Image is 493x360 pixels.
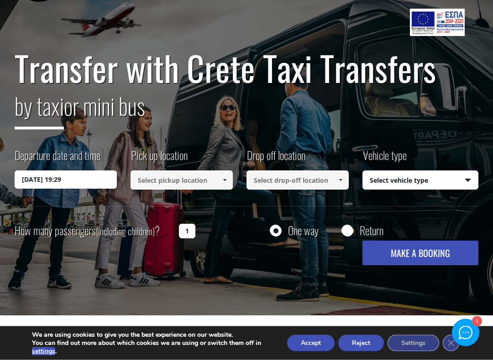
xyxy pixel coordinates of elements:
button: Close GDPR Cookie Banner [443,335,459,351]
label: One way [288,225,319,237]
label: Pick up location [131,148,188,171]
input: Select drop-off location [246,171,349,190]
label: How many passengers ? [15,220,173,242]
a: Show All Items [217,171,232,190]
label: Drop off location [246,148,305,171]
button: settings [32,347,55,355]
label: Vehicle type [362,148,407,171]
label: Departure date and time [15,148,100,171]
input: Select pickup location [131,171,233,190]
p: You can find out more about which cookies we are using or switch them off in . [32,339,271,355]
button: Settings [388,335,439,351]
span: by taxi [15,89,64,130]
button: MAKE A BOOKING [362,241,478,266]
h1: Transfer with Crete Taxi Transfers [15,49,478,87]
a: Show All Items [333,171,348,190]
p: We are using cookies to give you the best experience on our website. [32,331,271,339]
button: Accept [287,335,335,351]
img: e-bannersEUERDF180X90.jpg [410,9,464,36]
div: 1 [472,317,481,327]
h2: or mini bus [15,87,478,137]
small: (including children) [96,225,155,238]
label: Return [360,225,383,237]
button: Reject [338,335,384,351]
span: Select vehicle type [363,171,478,190]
